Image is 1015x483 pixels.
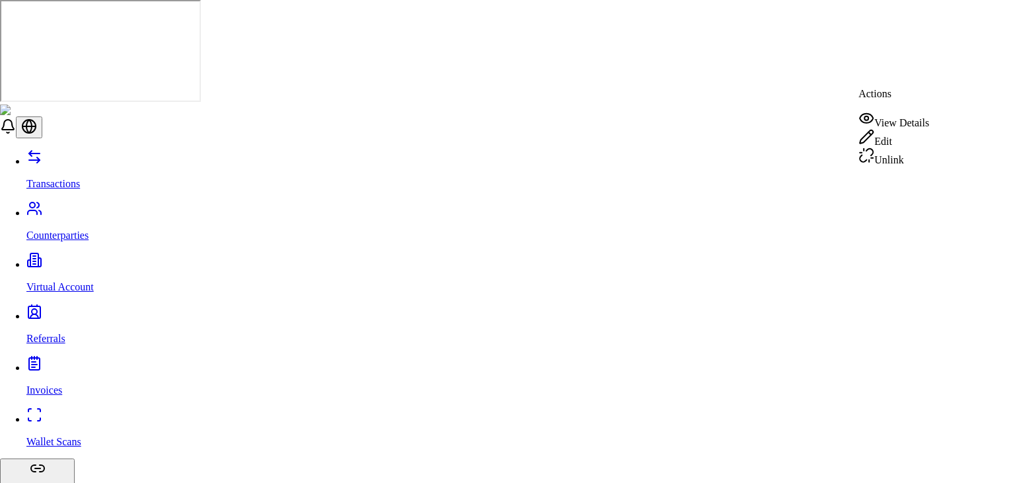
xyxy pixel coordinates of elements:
p: Invoices [26,384,1015,396]
p: Actions [858,88,929,100]
p: Wallet Scans [26,436,1015,448]
p: Transactions [26,178,1015,190]
p: Virtual Account [26,281,1015,293]
div: View Details [858,110,929,129]
p: Counterparties [26,230,1015,241]
p: Referrals [26,333,1015,345]
div: Edit [858,129,929,148]
div: Unlink [858,148,929,166]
